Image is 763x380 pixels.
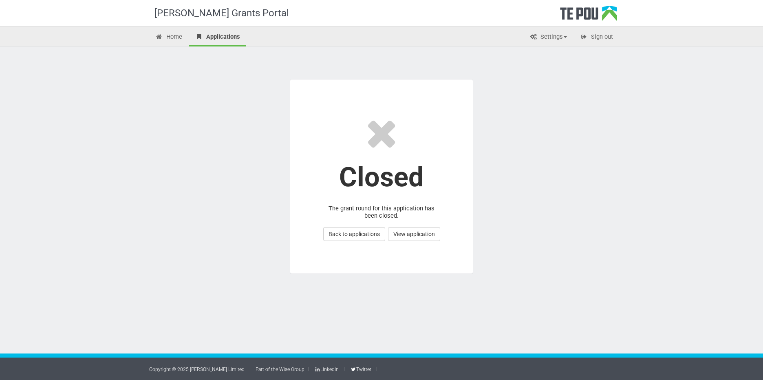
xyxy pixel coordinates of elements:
section: The grant round for this application has been closed. [290,79,473,274]
a: Settings [523,29,573,46]
a: Back to applications [323,227,385,241]
a: View application [388,227,440,241]
a: LinkedIn [314,367,339,372]
a: Part of the Wise Group [256,367,304,372]
div: Closed [323,173,440,181]
a: Sign out [574,29,619,46]
a: Home [149,29,188,46]
a: Applications [189,29,246,46]
a: Copyright © 2025 [PERSON_NAME] Limited [149,367,245,372]
div: Te Pou Logo [560,6,617,26]
a: Twitter [350,367,371,372]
